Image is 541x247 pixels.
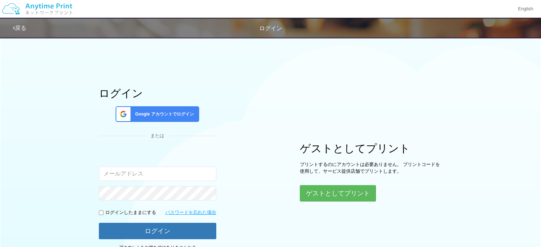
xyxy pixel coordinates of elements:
input: メールアドレス [99,167,216,181]
p: プリントするのにアカウントは必要ありません。 プリントコードを使用して、サービス提供店舗でプリントします。 [300,161,442,174]
a: 戻る [13,25,26,31]
div: または [99,133,216,139]
span: ログイン [259,25,282,31]
span: Google アカウントでログイン [132,111,194,117]
h1: ゲストとしてプリント [300,143,442,154]
p: ログインしたままにする [105,209,156,216]
button: ゲストとしてプリント [300,185,376,202]
button: ログイン [99,223,216,239]
h1: ログイン [99,87,216,99]
a: パスワードを忘れた場合 [165,209,216,216]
